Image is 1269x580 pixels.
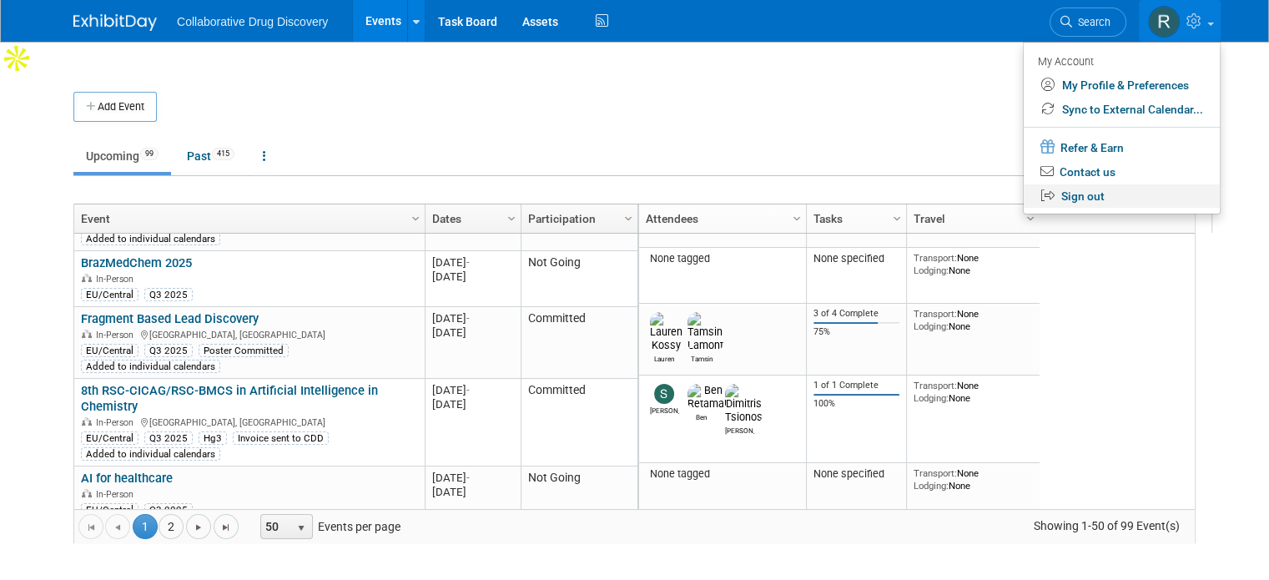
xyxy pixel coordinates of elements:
span: Go to the first page [84,521,98,534]
span: Transport: [914,308,957,320]
div: [DATE] [432,383,513,397]
span: In-Person [96,330,138,340]
div: [DATE] [432,397,513,411]
div: Susana Tomasio [650,404,679,415]
img: Renate Baker [1148,6,1180,38]
div: Lauren Kossy [650,352,679,363]
div: [GEOGRAPHIC_DATA], [GEOGRAPHIC_DATA] [81,415,417,429]
a: Upcoming99 [73,140,171,172]
a: Refer & Earn [1024,134,1220,160]
a: Column Settings [889,204,907,229]
div: Hg3 [199,431,227,445]
a: Go to the next page [186,514,211,539]
span: Lodging: [914,320,949,332]
div: [DATE] [432,311,513,325]
span: Column Settings [409,212,422,225]
div: 3 of 4 Complete [813,308,900,320]
div: None None [914,252,1034,276]
div: My Account [1038,51,1203,71]
span: In-Person [96,417,138,428]
div: EU/Central [81,431,138,445]
div: None None [914,467,1034,492]
div: None None [914,308,1034,332]
a: Go to the first page [78,514,103,539]
span: In-Person [96,489,138,500]
span: - [466,384,470,396]
div: [DATE] [432,255,513,270]
div: Added to individual calendars [81,232,220,245]
span: 99 [140,148,159,160]
div: [DATE] [432,270,513,284]
a: BrazMedChem 2025 [81,255,192,270]
span: Lodging: [914,265,949,276]
span: Go to the next page [192,521,205,534]
img: Susana Tomasio [654,384,674,404]
div: Invoice sent to CDD [233,431,329,445]
span: 50 [261,515,290,538]
a: My Profile & Preferences [1024,73,1220,98]
div: 1 of 1 Complete [813,380,900,391]
span: Transport: [914,252,957,264]
span: Column Settings [505,212,518,225]
span: select [295,522,308,535]
div: Q3 2025 [144,503,193,517]
div: None specified [813,252,900,265]
div: EU/Central [81,288,138,301]
img: ExhibitDay [73,14,157,31]
img: In-Person Event [82,417,92,426]
span: Showing 1-50 of 99 Event(s) [1018,514,1195,537]
a: Search [1050,8,1126,37]
span: Go to the last page [219,521,233,534]
a: Tasks [813,204,895,233]
div: Q3 2025 [144,288,193,301]
a: Column Settings [788,204,807,229]
a: Go to the last page [214,514,239,539]
span: In-Person [96,274,138,285]
div: Added to individual calendars [81,360,220,373]
div: None None [914,380,1034,404]
div: Added to individual calendars [81,447,220,461]
span: Collaborative Drug Discovery [177,15,328,28]
div: EU/Central [81,503,138,517]
a: Fragment Based Lead Discovery [81,311,259,326]
div: Dimitris Tsionos [725,424,754,435]
td: Not Going [521,251,637,307]
a: Event [81,204,414,233]
a: Column Settings [620,204,638,229]
span: Lodging: [914,480,949,492]
img: Dimitris Tsionos [725,384,763,424]
span: Search [1072,16,1110,28]
div: Ben Retamal [687,411,717,421]
a: Attendees [646,204,795,233]
div: EU/Central [81,344,138,357]
a: Travel [914,204,1029,233]
span: - [466,312,470,325]
span: Column Settings [790,212,803,225]
span: 415 [212,148,234,160]
a: Past415 [174,140,247,172]
span: - [466,472,470,484]
td: Committed [521,379,637,467]
span: Events per page [239,514,417,539]
span: Column Settings [622,212,635,225]
a: Column Settings [503,204,521,229]
a: Column Settings [407,204,426,229]
span: Transport: [914,467,957,479]
span: Go to the previous page [111,521,124,534]
img: In-Person Event [82,489,92,497]
div: [DATE] [432,471,513,485]
button: Add Event [73,92,157,122]
a: Dates [432,204,510,233]
td: Not Going [521,467,637,522]
span: Column Settings [1024,212,1037,225]
span: - [466,256,470,269]
a: Go to the previous page [105,514,130,539]
a: Column Settings [1022,204,1040,229]
div: Tamsin Lamont [687,352,717,363]
img: Ben Retamal [687,384,727,411]
div: Q3 2025 [144,431,193,445]
span: Column Settings [890,212,904,225]
div: 100% [813,398,900,410]
a: Participation [528,204,627,233]
span: Transport: [914,380,957,391]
